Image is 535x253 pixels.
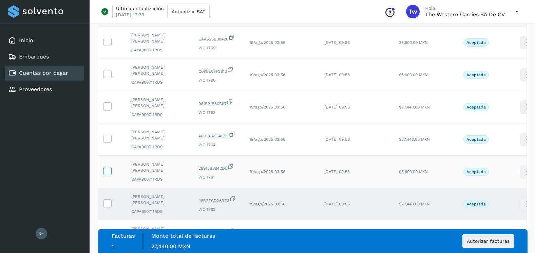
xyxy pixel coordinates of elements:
[399,137,430,142] span: $27,440.00 MXN
[198,34,238,42] span: EAA525B08420
[249,137,285,142] span: 19/ago/2025 03:56
[466,40,486,45] p: Aceptada
[167,5,210,18] button: Actualizar SAT
[151,233,215,239] label: Monto total de facturas
[249,72,285,77] span: 19/ago/2025 03:56
[198,163,238,171] span: 29915B6942D5
[467,239,510,243] span: Autorizar facturas
[399,202,430,206] span: $27,440.00 MXN
[116,5,164,12] p: Última actualización
[249,40,285,45] span: 19/ago/2025 03:56
[131,112,188,118] span: CAPA900711RD9
[131,193,188,206] span: [PERSON_NAME] [PERSON_NAME]
[131,32,188,44] span: [PERSON_NAME] [PERSON_NAME]
[466,72,486,77] p: Aceptada
[198,131,238,139] span: 46DE8A354E25
[462,234,514,248] button: Autorizar facturas
[131,79,188,85] span: CAPA900711RD9
[466,105,486,109] p: Aceptada
[198,174,238,180] span: WC 1761
[131,97,188,109] span: [PERSON_NAME] [PERSON_NAME]
[324,137,350,142] span: [DATE] 09:56
[198,142,238,148] span: WC 1764
[131,47,188,53] span: CAPA900711RD9
[5,82,84,97] div: Proveedores
[19,53,49,60] a: Embarques
[249,202,285,206] span: 19/ago/2025 03:56
[198,196,238,204] span: 46B2ECD26BE3
[116,12,144,18] p: [DATE] 17:33
[112,233,135,239] label: Facturas
[425,11,505,18] p: The western carries SA de CV
[399,105,430,109] span: $27,440.00 MXN
[19,37,33,44] a: Inicio
[131,226,188,238] span: [PERSON_NAME] [PERSON_NAME]
[131,161,188,173] span: [PERSON_NAME] [PERSON_NAME]
[5,66,84,81] div: Cuentas por pagar
[249,169,285,174] span: 19/ago/2025 03:56
[399,169,428,174] span: $5,600.00 MXN
[399,72,428,77] span: $5,600.00 MXN
[249,105,285,109] span: 19/ago/2025 03:56
[324,72,350,77] span: [DATE] 09:56
[198,228,238,236] span: EF046588AC2D
[198,109,238,116] span: WC 1763
[172,9,205,14] span: Actualizar SAT
[131,176,188,182] span: CAPA900711RD9
[131,144,188,150] span: CAPA900711RD9
[399,40,428,45] span: $5,600.00 MXN
[324,105,350,109] span: [DATE] 09:56
[131,208,188,215] span: CAPA900711RD9
[466,169,486,174] p: Aceptada
[131,64,188,77] span: [PERSON_NAME] [PERSON_NAME]
[131,129,188,141] span: [PERSON_NAME] [PERSON_NAME]
[198,99,238,107] span: 961E21B60B97
[198,77,238,83] span: WC 1760
[198,45,238,51] span: WC 1759
[5,49,84,64] div: Embarques
[324,202,350,206] span: [DATE] 09:56
[198,66,238,74] span: C095E63F2813
[324,40,350,45] span: [DATE] 09:56
[151,243,190,250] span: 27,440.00 MXN
[5,33,84,48] div: Inicio
[466,202,486,206] p: Aceptada
[324,169,350,174] span: [DATE] 09:56
[19,70,68,76] a: Cuentas por pagar
[425,5,505,11] p: Hola,
[19,86,52,92] a: Proveedores
[198,206,238,213] span: WC 1762
[466,137,486,142] p: Aceptada
[112,243,114,250] span: 1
